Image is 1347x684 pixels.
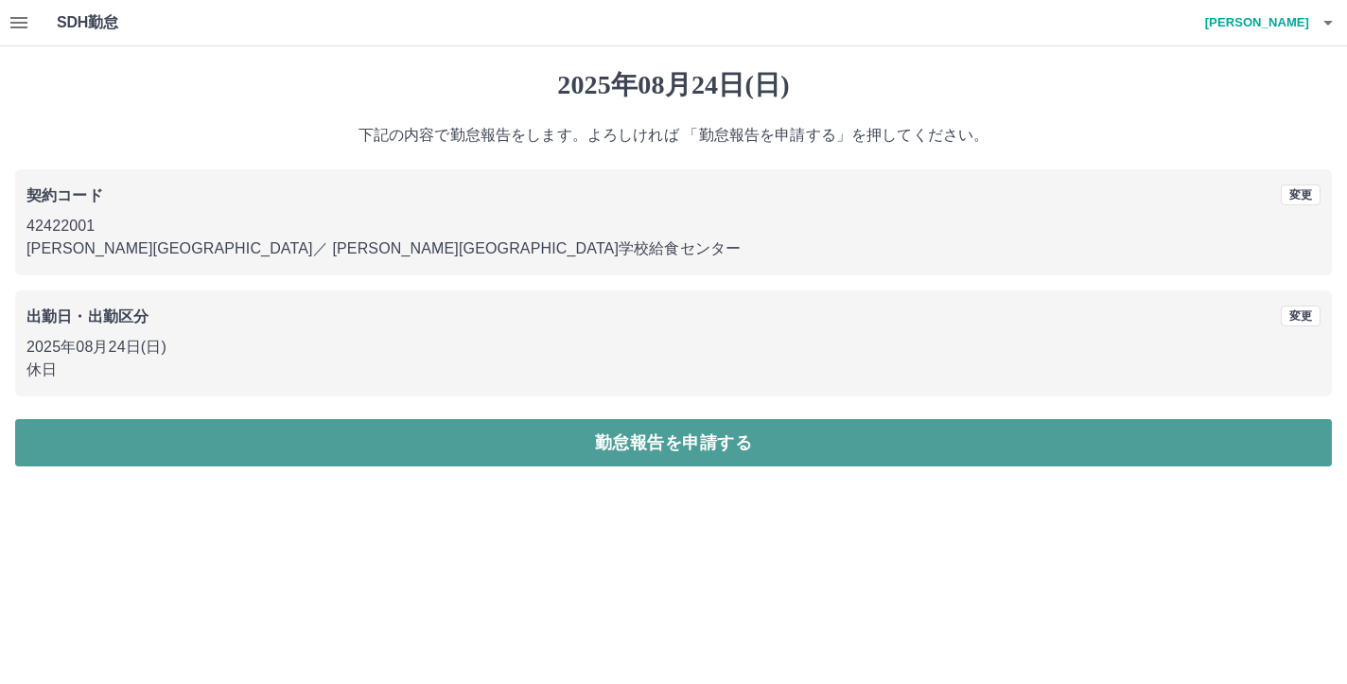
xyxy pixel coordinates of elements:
button: 変更 [1281,306,1321,326]
p: 42422001 [26,215,1321,237]
p: 休日 [26,359,1321,381]
h1: 2025年08月24日(日) [15,69,1332,101]
b: 出勤日・出勤区分 [26,308,149,324]
p: [PERSON_NAME][GEOGRAPHIC_DATA] ／ [PERSON_NAME][GEOGRAPHIC_DATA]学校給食センター [26,237,1321,260]
p: 下記の内容で勤怠報告をします。よろしければ 「勤怠報告を申請する」を押してください。 [15,124,1332,147]
b: 契約コード [26,187,103,203]
button: 勤怠報告を申請する [15,419,1332,466]
p: 2025年08月24日(日) [26,336,1321,359]
button: 変更 [1281,184,1321,205]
